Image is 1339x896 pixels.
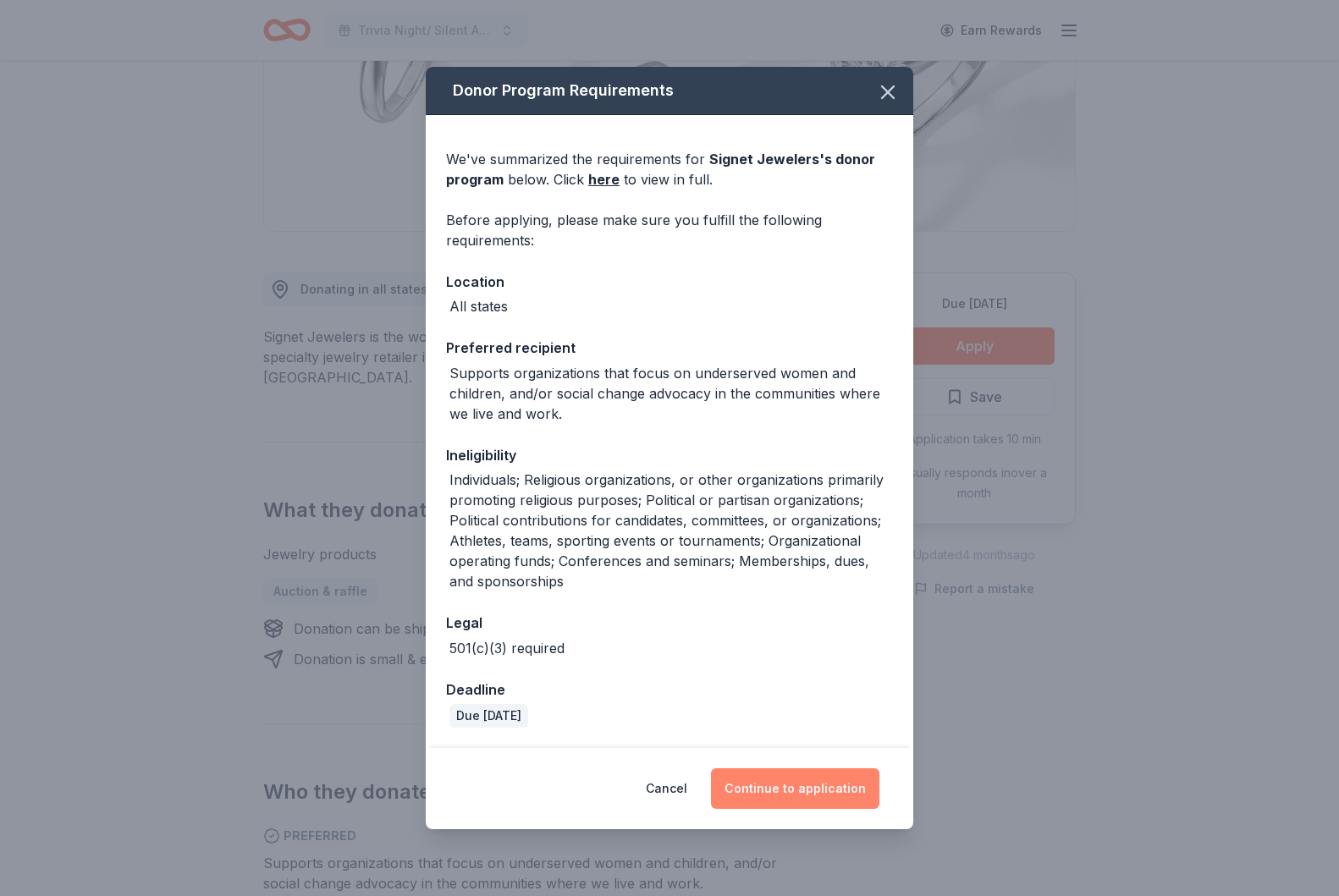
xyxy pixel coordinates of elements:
[426,67,913,115] div: Donor Program Requirements
[446,271,893,293] div: Location
[588,169,620,190] a: here
[646,768,687,809] button: Cancel
[446,679,893,701] div: Deadline
[446,210,893,250] div: Before applying, please make sure you fulfill the following requirements:
[449,638,565,658] div: 501(c)(3) required
[446,612,893,634] div: Legal
[449,296,508,316] div: All states
[446,149,893,190] div: We've summarized the requirements for below. Click to view in full.
[449,704,528,728] div: Due [DATE]
[449,470,893,591] div: Individuals; Religious organizations, or other organizations primarily promoting religious purpos...
[446,444,893,466] div: Ineligibility
[449,363,893,424] div: Supports organizations that focus on underserved women and children, and/or social change advocac...
[711,768,879,809] button: Continue to application
[446,337,893,359] div: Preferred recipient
